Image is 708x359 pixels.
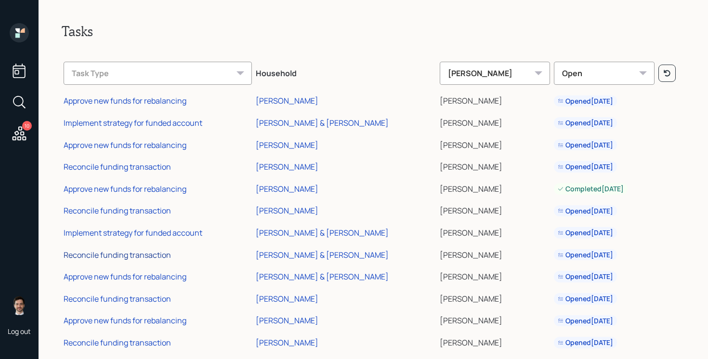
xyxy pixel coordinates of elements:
[558,338,613,347] div: Opened [DATE]
[64,227,202,238] div: Implement strategy for funded account
[64,337,171,348] div: Reconcile funding transaction
[8,327,31,336] div: Log out
[558,140,613,150] div: Opened [DATE]
[256,250,389,260] div: [PERSON_NAME] & [PERSON_NAME]
[438,154,552,176] td: [PERSON_NAME]
[438,264,552,286] td: [PERSON_NAME]
[22,121,32,131] div: 10
[558,206,613,216] div: Opened [DATE]
[256,118,389,128] div: [PERSON_NAME] & [PERSON_NAME]
[256,337,318,348] div: [PERSON_NAME]
[438,286,552,308] td: [PERSON_NAME]
[558,272,613,281] div: Opened [DATE]
[558,184,624,194] div: Completed [DATE]
[558,96,613,106] div: Opened [DATE]
[256,184,318,194] div: [PERSON_NAME]
[64,293,171,304] div: Reconcile funding transaction
[438,110,552,133] td: [PERSON_NAME]
[256,140,318,150] div: [PERSON_NAME]
[256,293,318,304] div: [PERSON_NAME]
[256,271,389,282] div: [PERSON_NAME] & [PERSON_NAME]
[62,23,685,40] h2: Tasks
[558,316,613,326] div: Opened [DATE]
[554,62,655,85] div: Open
[10,296,29,315] img: jonah-coleman-headshot.png
[440,62,550,85] div: [PERSON_NAME]
[64,118,202,128] div: Implement strategy for funded account
[438,220,552,242] td: [PERSON_NAME]
[64,62,252,85] div: Task Type
[558,294,613,304] div: Opened [DATE]
[438,308,552,331] td: [PERSON_NAME]
[256,205,318,216] div: [PERSON_NAME]
[438,199,552,221] td: [PERSON_NAME]
[558,162,613,172] div: Opened [DATE]
[64,250,171,260] div: Reconcile funding transaction
[64,140,186,150] div: Approve new funds for rebalancing
[254,55,438,89] th: Household
[438,133,552,155] td: [PERSON_NAME]
[438,89,552,111] td: [PERSON_NAME]
[438,242,552,265] td: [PERSON_NAME]
[64,161,171,172] div: Reconcile funding transaction
[64,315,186,326] div: Approve new funds for rebalancing
[438,176,552,199] td: [PERSON_NAME]
[558,250,613,260] div: Opened [DATE]
[64,184,186,194] div: Approve new funds for rebalancing
[256,227,389,238] div: [PERSON_NAME] & [PERSON_NAME]
[64,95,186,106] div: Approve new funds for rebalancing
[558,118,613,128] div: Opened [DATE]
[438,330,552,352] td: [PERSON_NAME]
[256,95,318,106] div: [PERSON_NAME]
[256,315,318,326] div: [PERSON_NAME]
[64,271,186,282] div: Approve new funds for rebalancing
[64,205,171,216] div: Reconcile funding transaction
[558,228,613,238] div: Opened [DATE]
[256,161,318,172] div: [PERSON_NAME]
